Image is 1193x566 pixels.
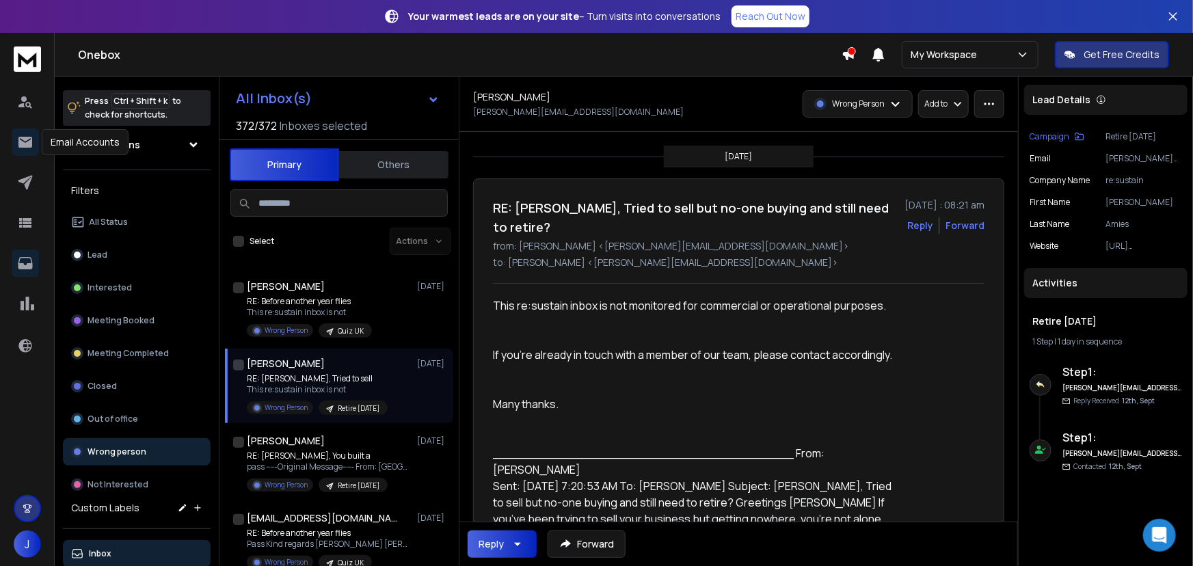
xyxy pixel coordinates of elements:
strong: Your warmest leads are on your site [408,10,579,23]
p: Out of office [88,414,138,424]
p: Lead [88,250,107,260]
a: Reach Out Now [732,5,809,27]
p: RE: [PERSON_NAME], You built a [247,450,411,461]
h1: [PERSON_NAME] [247,357,325,370]
h1: [PERSON_NAME] [247,280,325,293]
p: [DATE] [725,151,753,162]
p: [DATE] [417,513,448,524]
button: Closed [63,373,211,400]
h3: Filters [63,181,211,200]
p: [PERSON_NAME] [1105,197,1182,208]
h3: Inboxes selected [280,118,367,134]
h3: Custom Labels [71,501,139,515]
h1: [PERSON_NAME] [247,434,325,448]
button: Forward [548,530,626,558]
button: Reply [907,219,933,232]
button: Meeting Booked [63,307,211,334]
button: Get Free Credits [1055,41,1169,68]
p: Wrong Person [265,403,308,413]
button: Lead [63,241,211,269]
button: Interested [63,274,211,301]
h1: All Inbox(s) [236,92,312,105]
p: First Name [1030,197,1070,208]
p: Add to [924,98,948,109]
h1: Onebox [78,46,842,63]
button: All Status [63,208,211,236]
p: Interested [88,282,132,293]
button: Wrong person [63,438,211,466]
p: Pass Kind regards [PERSON_NAME] [PERSON_NAME] [247,539,411,550]
h1: RE: [PERSON_NAME], Tried to sell but no-one buying and still need to retire? [493,198,896,237]
p: Reply Received [1073,396,1155,406]
button: Primary [230,148,339,181]
h6: [PERSON_NAME][EMAIL_ADDRESS][DOMAIN_NAME] [1062,448,1182,459]
p: re:sustain [1105,175,1182,186]
div: Forward [946,219,984,232]
button: Others [339,150,448,180]
p: RE: Before another year flies [247,296,372,307]
p: Wrong Person [265,325,308,336]
p: – Turn visits into conversations [408,10,721,23]
p: [DATE] [417,281,448,292]
span: 1 Step [1032,336,1053,347]
p: Quiz UK [338,326,364,336]
p: RE: [PERSON_NAME], Tried to sell [247,373,388,384]
p: Retire [DATE] [338,481,379,491]
button: Not Interested [63,471,211,498]
p: [PERSON_NAME][EMAIL_ADDRESS][DOMAIN_NAME] [473,107,684,118]
p: Email [1030,153,1051,164]
p: Campaign [1030,131,1069,142]
h6: Step 1 : [1062,429,1182,446]
div: Activities [1024,268,1188,298]
p: [PERSON_NAME][EMAIL_ADDRESS][DOMAIN_NAME] [1105,153,1182,164]
img: logo [14,46,41,72]
h6: [PERSON_NAME][EMAIL_ADDRESS][DOMAIN_NAME] [1062,383,1182,393]
p: Last Name [1030,219,1069,230]
h6: Step 1 : [1062,364,1182,380]
p: Meeting Booked [88,315,155,326]
h1: Retire [DATE] [1032,314,1179,328]
p: Inbox [89,548,111,559]
p: My Workspace [911,48,982,62]
button: J [14,530,41,558]
p: pass -----Original Message----- From: [GEOGRAPHIC_DATA] [247,461,411,472]
p: Wrong Person [832,98,885,109]
p: This re:sustain inbox is not [247,384,388,395]
button: All Campaigns [63,131,211,159]
button: Reply [468,530,537,558]
p: This re:sustain inbox is not monitored for commercial or operational purposes. If you’re already ... [493,297,892,412]
button: Out of office [63,405,211,433]
p: Website [1030,241,1058,252]
p: RE: Before another year flies [247,528,411,539]
div: Reply [479,537,504,551]
h1: [PERSON_NAME] [473,90,550,104]
span: 1 day in sequence [1058,336,1122,347]
p: to: [PERSON_NAME] <[PERSON_NAME][EMAIL_ADDRESS][DOMAIN_NAME]> [493,256,984,269]
h1: [EMAIL_ADDRESS][DOMAIN_NAME] [247,511,397,525]
div: Open Intercom Messenger [1143,519,1176,552]
p: Amies [1105,219,1182,230]
p: [DATE] [417,435,448,446]
span: Ctrl + Shift + k [111,93,170,109]
button: Campaign [1030,131,1084,142]
p: from: [PERSON_NAME] <[PERSON_NAME][EMAIL_ADDRESS][DOMAIN_NAME]> [493,239,984,253]
p: Wrong person [88,446,146,457]
div: | [1032,336,1179,347]
p: Get Free Credits [1084,48,1160,62]
span: 372 / 372 [236,118,277,134]
button: All Inbox(s) [225,85,451,112]
p: [URL][DOMAIN_NAME] [1105,241,1182,252]
p: Meeting Completed [88,348,169,359]
p: [DATE] : 08:21 am [904,198,984,212]
p: Retire [DATE] [1105,131,1182,142]
span: 12th, Sept [1109,461,1142,471]
p: Wrong Person [265,480,308,490]
p: Closed [88,381,117,392]
p: Lead Details [1032,93,1090,107]
p: Retire [DATE] [338,403,379,414]
button: Meeting Completed [63,340,211,367]
p: Press to check for shortcuts. [85,94,181,122]
div: Email Accounts [42,129,129,155]
p: [DATE] [417,358,448,369]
